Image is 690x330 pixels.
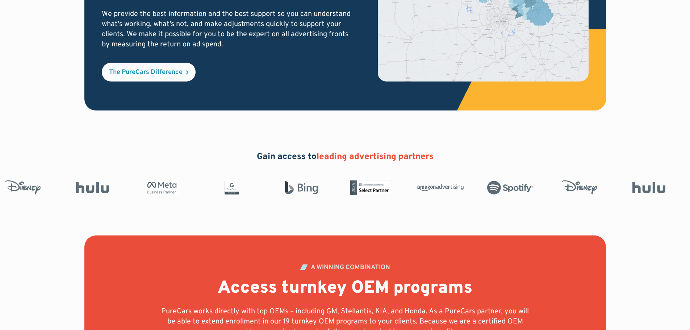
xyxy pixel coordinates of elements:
img: Google Partner [208,180,255,195]
img: Spotify [486,180,533,195]
a: The PureCars Difference [102,63,196,82]
h2: Access turnkey OEM programs [218,278,472,299]
img: Microsoft Advertising Partner [347,180,394,195]
img: Hulu [69,182,116,193]
h2: Gain access to [257,151,434,163]
img: Disney [556,180,602,195]
p: We provide the best information and the best support so you can understand what’s working, what’s... [102,9,355,50]
img: Bing [278,180,324,195]
img: Hulu [626,182,672,193]
img: Meta Business Partner [139,180,185,195]
div: The PureCars Difference [109,69,183,76]
div: A WINNING COMBINATION [311,264,390,271]
span: leading advertising partners [317,151,434,162]
img: Amazon Advertising [417,182,463,193]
